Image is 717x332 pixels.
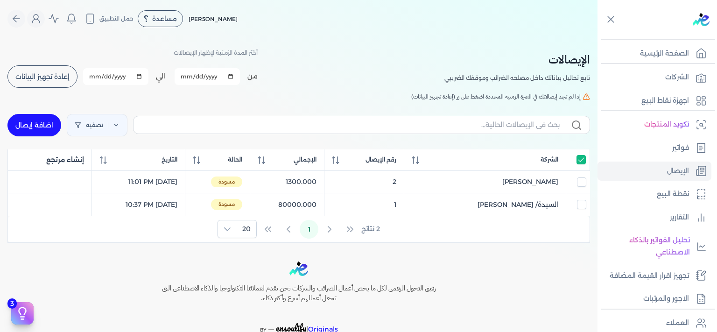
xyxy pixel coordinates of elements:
[142,283,456,304] h6: رفيق التحول الرقمي لكل ما يخص أعمال الضرائب والشركات نحن نقدم لعملائنا التكنولوجيا والذكاء الاصطن...
[82,11,136,27] button: حمل التطبيق
[597,91,711,111] a: اجهزة نقاط البيع
[324,193,404,216] td: 1
[597,138,711,158] a: فواتير
[46,155,84,165] span: إنشاء مرتجع
[478,200,558,210] span: السيدة/ [PERSON_NAME]
[412,200,558,210] a: السيدة/ [PERSON_NAME]
[502,177,558,187] span: [PERSON_NAME]
[162,155,177,164] span: التاريخ
[247,71,258,81] label: من
[67,114,127,136] a: تصفية
[672,142,689,154] p: فواتير
[541,155,558,164] span: الشركة
[7,114,61,136] a: اضافة إيصال
[597,162,711,181] a: الإيصال
[289,261,308,276] img: logo
[156,71,165,81] label: الي
[444,51,590,68] h2: الإيصالات
[174,47,258,59] p: أختر المدة الزمنية لإظهار الإيصالات
[597,184,711,204] a: نقطة البيع
[597,44,711,64] a: الصفحة الرئيسية
[670,212,689,224] p: التقارير
[152,15,177,22] span: مساعدة
[250,170,324,193] td: 1300.000
[597,231,711,262] a: تحليل الفواتير بالذكاء الاصطناعي
[643,293,689,305] p: الاجور والمرتبات
[597,289,711,309] a: الاجور والمرتبات
[693,13,710,26] img: logo
[644,119,689,131] p: تكويد المنتجات
[366,155,396,164] span: رقم الإيصال
[99,14,134,23] span: حمل التطبيق
[602,234,690,258] p: تحليل الفواتير بالذكاء الاصطناعي
[92,170,185,193] td: [DATE] 11:01 PM
[412,177,558,187] a: [PERSON_NAME]
[211,199,242,210] span: مسودة
[300,220,318,239] button: Page 1
[597,266,711,286] a: تجهيز اقرار القيمة المضافة
[597,68,711,87] a: الشركات
[666,317,689,329] p: العملاء
[237,220,256,238] span: Rows per page
[250,193,324,216] td: 80000.000
[667,165,689,177] p: الإيصال
[7,298,17,309] span: 3
[665,71,689,84] p: الشركات
[138,10,183,27] div: مساعدة
[361,224,380,234] span: 2 نتائج
[92,193,185,216] td: [DATE] 10:37 PM
[597,208,711,227] a: التقارير
[657,188,689,200] p: نقطة البيع
[324,170,404,193] td: 2
[444,72,590,84] p: تابع تحاليل بياناتك داخل مصلحه الضرائب وموقفك الضريبي
[15,73,70,80] span: إعادة تجهيز البيانات
[294,155,316,164] span: الإجمالي
[141,120,560,130] input: بحث في الإيصالات الحالية...
[411,92,581,101] span: إذا لم تجد إيصالاتك في الفترة الزمنية المحددة اضغط على زر (إعادة تجهيز البيانات)
[597,115,711,134] a: تكويد المنتجات
[11,302,34,325] button: 3
[610,270,689,282] p: تجهيز اقرار القيمة المضافة
[7,65,77,88] button: إعادة تجهيز البيانات
[641,95,689,107] p: اجهزة نقاط البيع
[228,155,242,164] span: الحالة
[640,48,689,60] p: الصفحة الرئيسية
[189,15,238,22] span: [PERSON_NAME]
[268,324,274,330] sup: __
[211,177,242,188] span: مسودة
